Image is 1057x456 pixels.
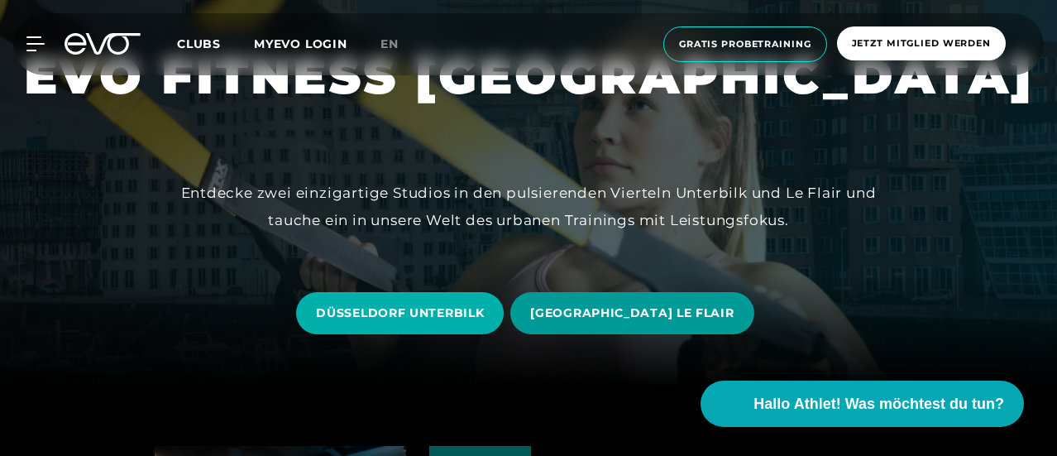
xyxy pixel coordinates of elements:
[530,305,734,322] span: [GEOGRAPHIC_DATA] LE FLAIR
[679,37,811,51] span: Gratis Probetraining
[832,26,1011,62] a: Jetzt Mitglied werden
[753,393,1004,415] span: Hallo Athlet! Was möchtest du tun?
[380,36,399,51] span: en
[658,26,832,62] a: Gratis Probetraining
[852,36,991,50] span: Jetzt Mitglied werden
[177,36,221,51] span: Clubs
[181,180,877,233] div: Entdecke zwei einzigartige Studios in den pulsierenden Vierteln Unterbilk und Le Flair und tauche...
[177,36,254,51] a: Clubs
[701,381,1024,427] button: Hallo Athlet! Was möchtest du tun?
[510,280,760,347] a: [GEOGRAPHIC_DATA] LE FLAIR
[380,35,418,54] a: en
[296,280,510,347] a: DÜSSELDORF UNTERBILK
[316,305,484,322] span: DÜSSELDORF UNTERBILK
[254,36,347,51] a: MYEVO LOGIN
